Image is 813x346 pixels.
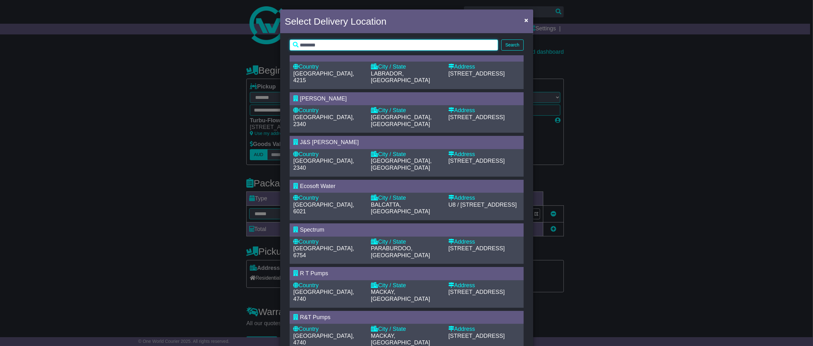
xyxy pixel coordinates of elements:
span: MACKAY, [GEOGRAPHIC_DATA] [371,333,430,346]
span: [GEOGRAPHIC_DATA], [GEOGRAPHIC_DATA] [371,158,432,171]
span: [GEOGRAPHIC_DATA], 6021 [293,202,354,215]
span: LABRADOR, [GEOGRAPHIC_DATA] [371,70,430,84]
span: [GEOGRAPHIC_DATA], [GEOGRAPHIC_DATA] [371,114,432,127]
h4: Select Delivery Location [285,14,387,28]
span: [GEOGRAPHIC_DATA], 2340 [293,114,354,127]
span: [STREET_ADDRESS] [448,289,505,295]
div: Address [448,239,520,246]
span: R T Pumps [300,270,328,276]
div: Address [448,282,520,289]
div: Address [448,195,520,202]
div: Country [293,326,365,333]
span: PARABURDOO, [GEOGRAPHIC_DATA] [371,245,430,258]
span: × [524,16,528,24]
div: Address [448,326,520,333]
button: Close [521,14,531,27]
button: Search [501,39,523,51]
span: U8 / [STREET_ADDRESS] [448,202,517,208]
span: [PERSON_NAME] [300,95,347,102]
span: R&T Pumps [300,314,331,320]
div: City / State [371,282,442,289]
div: Country [293,107,365,114]
div: Country [293,282,365,289]
span: J&S [PERSON_NAME] [300,139,359,145]
span: [STREET_ADDRESS] [448,158,505,164]
span: [STREET_ADDRESS] [448,245,505,252]
span: [GEOGRAPHIC_DATA], 4740 [293,289,354,302]
div: Address [448,107,520,114]
span: Ecosoft Water [300,183,336,189]
span: BALCATTA, [GEOGRAPHIC_DATA] [371,202,430,215]
span: [GEOGRAPHIC_DATA], 4215 [293,70,354,84]
div: City / State [371,239,442,246]
span: [STREET_ADDRESS] [448,114,505,120]
div: City / State [371,151,442,158]
div: Country [293,195,365,202]
span: [STREET_ADDRESS] [448,70,505,77]
div: Country [293,239,365,246]
span: [STREET_ADDRESS] [448,333,505,339]
span: [GEOGRAPHIC_DATA], 4740 [293,333,354,346]
div: Address [448,64,520,70]
span: Spectrum [300,227,324,233]
div: Address [448,151,520,158]
span: [GEOGRAPHIC_DATA], 6754 [293,245,354,258]
div: Country [293,64,365,70]
div: City / State [371,195,442,202]
div: City / State [371,107,442,114]
div: City / State [371,64,442,70]
div: Country [293,151,365,158]
span: [GEOGRAPHIC_DATA], 2340 [293,158,354,171]
span: MACKAY, [GEOGRAPHIC_DATA] [371,289,430,302]
div: City / State [371,326,442,333]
